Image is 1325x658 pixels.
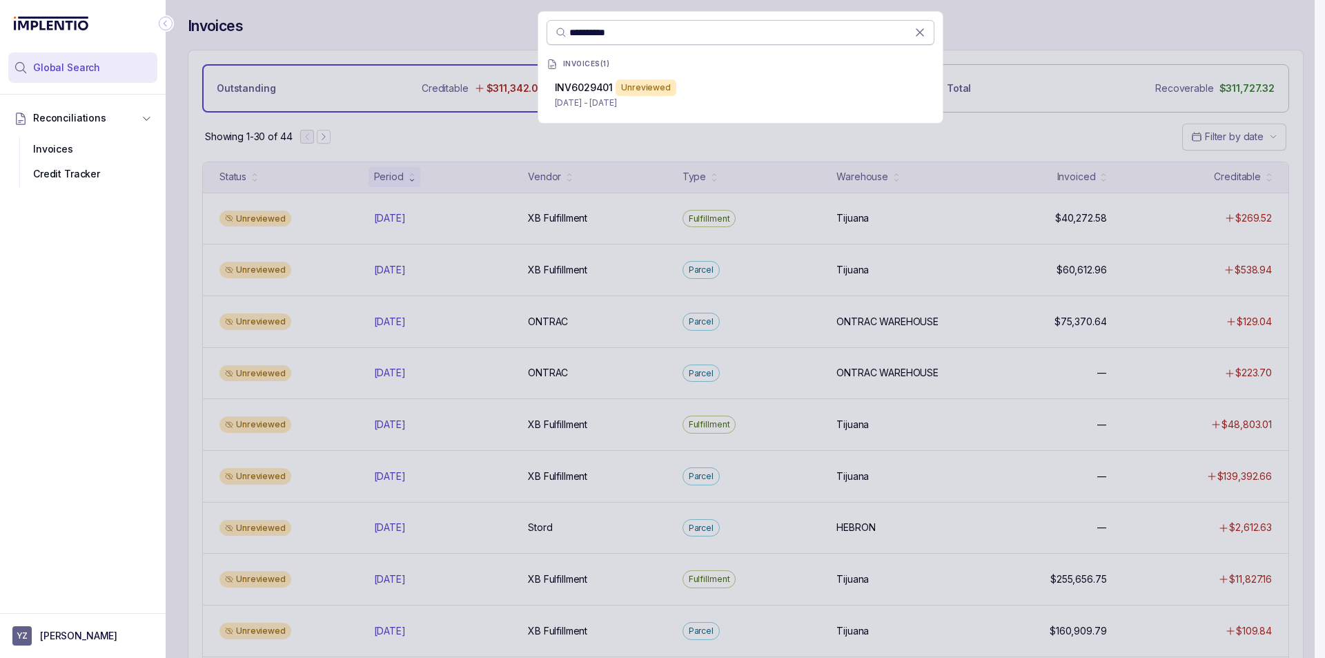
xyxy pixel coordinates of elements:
[40,629,117,643] p: [PERSON_NAME]
[19,137,146,162] div: Invoices
[8,103,157,133] button: Reconciliations
[555,96,926,110] p: [DATE] - [DATE]
[8,134,157,190] div: Reconciliations
[33,111,106,125] span: Reconciliations
[12,626,32,646] span: User initials
[12,626,153,646] button: User initials[PERSON_NAME]
[616,79,676,96] div: Unreviewed
[157,15,174,32] div: Collapse Icon
[19,162,146,186] div: Credit Tracker
[33,61,100,75] span: Global Search
[555,81,614,93] span: INV6029401
[563,60,610,68] p: INVOICES ( 1 )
